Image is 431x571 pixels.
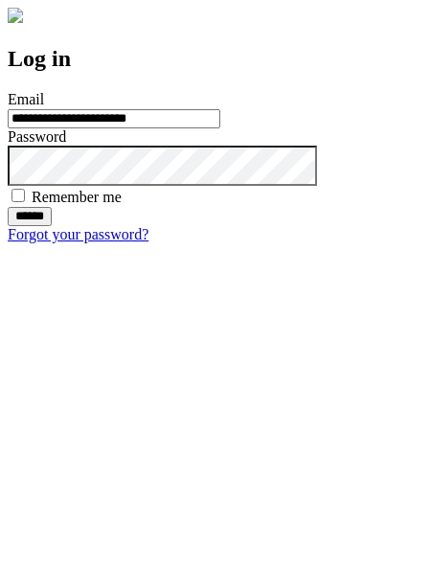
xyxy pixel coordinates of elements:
[8,91,44,107] label: Email
[8,226,148,242] a: Forgot your password?
[8,46,423,72] h2: Log in
[8,128,66,145] label: Password
[8,8,23,23] img: logo-4e3dc11c47720685a147b03b5a06dd966a58ff35d612b21f08c02c0306f2b779.png
[32,189,122,205] label: Remember me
